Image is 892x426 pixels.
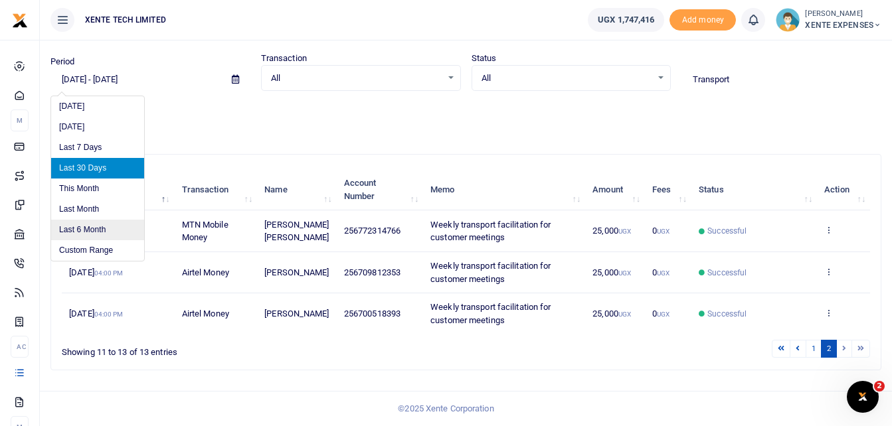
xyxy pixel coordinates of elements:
span: Weekly transport facilitation for customer meetings [430,261,551,284]
li: M [11,109,29,131]
small: [PERSON_NAME] [805,9,881,20]
small: UGX [618,311,631,318]
span: [PERSON_NAME] [264,309,329,319]
span: Airtel Money [182,267,229,277]
li: Custom Range [51,240,144,261]
li: Last 7 Days [51,137,144,158]
span: [PERSON_NAME] [PERSON_NAME] [264,220,329,243]
span: Successful [707,225,747,237]
a: 1 [806,340,822,358]
img: profile-user [776,8,800,32]
a: logo-small logo-large logo-large [12,15,28,25]
th: Memo: activate to sort column ascending [423,169,585,210]
label: Period [50,55,75,68]
small: UGX [618,269,631,277]
li: Last 30 Days [51,158,144,178]
span: 0 [652,226,669,236]
label: Status [472,52,497,65]
th: Account Number: activate to sort column ascending [337,169,423,210]
img: logo-small [12,13,28,29]
span: UGX 1,747,416 [598,13,654,27]
span: 256709812353 [344,267,401,277]
iframe: Intercom live chat [847,381,879,413]
span: [PERSON_NAME] [264,267,329,277]
div: Showing 11 to 13 of 13 entries [62,338,393,359]
span: 0 [652,309,669,319]
th: Status: activate to sort column ascending [691,169,817,210]
li: [DATE] [51,96,144,117]
span: 2 [874,381,885,391]
li: Ac [11,336,29,358]
a: profile-user [PERSON_NAME] XENTE EXPENSES [776,8,881,32]
small: 04:00 PM [94,311,124,318]
th: Fees: activate to sort column ascending [645,169,691,210]
span: 25,000 [592,267,631,277]
th: Amount: activate to sort column ascending [585,169,645,210]
li: Last 6 Month [51,220,144,240]
span: All [482,72,652,85]
a: UGX 1,747,416 [588,8,664,32]
th: Name: activate to sort column ascending [257,169,337,210]
span: All [271,72,442,85]
span: Weekly transport facilitation for customer meetings [430,220,551,243]
input: Search [681,68,881,91]
li: Wallet ballance [582,8,669,32]
span: Successful [707,267,747,279]
li: This Month [51,178,144,199]
th: Action: activate to sort column ascending [817,169,870,210]
small: 04:00 PM [94,269,124,277]
li: [DATE] [51,117,144,137]
p: Download [50,107,881,121]
small: UGX [618,228,631,235]
span: 256772314766 [344,226,401,236]
span: MTN Mobile Money [182,220,228,243]
li: Last Month [51,199,144,220]
span: XENTE EXPENSES [805,19,881,31]
span: [DATE] [69,267,123,277]
span: Airtel Money [182,309,229,319]
label: Transaction [261,52,307,65]
small: UGX [657,269,669,277]
span: 256700518393 [344,309,401,319]
small: UGX [657,311,669,318]
a: 2 [821,340,837,358]
small: UGX [657,228,669,235]
span: XENTE TECH LIMITED [80,14,171,26]
input: select period [50,68,221,91]
th: Transaction: activate to sort column ascending [174,169,257,210]
span: 0 [652,267,669,277]
li: Toup your wallet [669,9,736,31]
span: 25,000 [592,226,631,236]
span: 25,000 [592,309,631,319]
span: Successful [707,308,747,320]
a: Add money [669,14,736,24]
span: [DATE] [69,309,123,319]
span: Weekly transport facilitation for customer meetings [430,302,551,325]
span: Add money [669,9,736,31]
